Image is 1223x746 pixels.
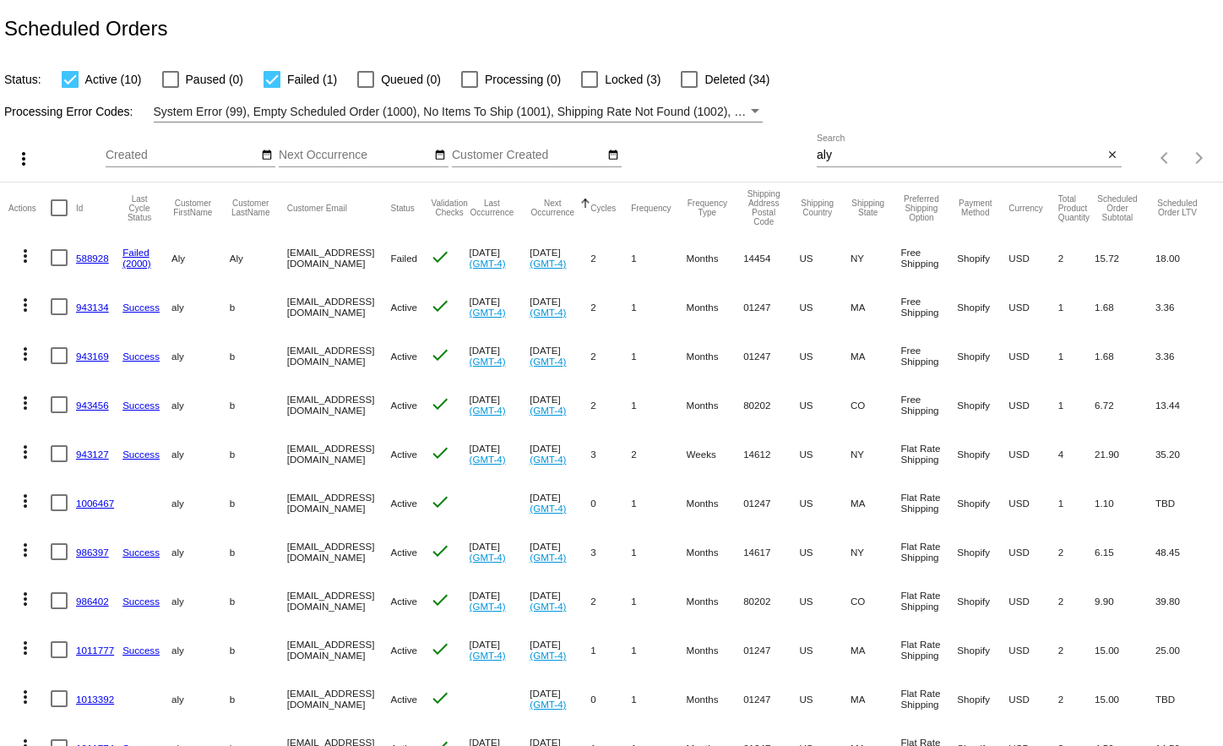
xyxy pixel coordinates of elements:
mat-cell: 48.45 [1155,527,1215,576]
span: Active [390,645,417,656]
mat-cell: 15.72 [1095,233,1155,282]
mat-cell: 01247 [743,282,799,331]
mat-cell: aly [171,576,230,625]
a: Success [122,449,160,460]
mat-cell: 1 [631,674,686,723]
mat-cell: [DATE] [530,674,590,723]
mat-cell: [DATE] [530,282,590,331]
span: Active [390,498,417,509]
a: (GMT-4) [470,307,506,318]
mat-icon: date_range [434,149,446,162]
mat-cell: aly [171,674,230,723]
mat-icon: more_vert [15,393,35,413]
button: Change sorting for LastOccurrenceUtc [470,199,515,217]
mat-cell: 14454 [743,233,799,282]
mat-cell: 0 [590,674,631,723]
button: Change sorting for Cycles [590,203,616,213]
mat-cell: Shopify [957,478,1008,527]
button: Change sorting for PreferredShippingOption [900,194,942,222]
mat-cell: 2 [590,331,631,380]
mat-cell: USD [1008,331,1058,380]
mat-cell: b [230,674,287,723]
mat-cell: Shopify [957,429,1008,478]
span: Active [390,351,417,362]
mat-cell: [EMAIL_ADDRESS][DOMAIN_NAME] [287,576,391,625]
a: 986397 [76,547,109,558]
mat-cell: Free Shipping [900,380,957,429]
mat-cell: [DATE] [530,527,590,576]
mat-cell: 1 [631,478,686,527]
a: (GMT-4) [470,454,506,465]
mat-cell: [EMAIL_ADDRESS][DOMAIN_NAME] [287,478,391,527]
span: Active [390,596,417,607]
mat-cell: [DATE] [530,625,590,674]
mat-cell: [EMAIL_ADDRESS][DOMAIN_NAME] [287,429,391,478]
mat-cell: 1 [631,331,686,380]
button: Change sorting for ShippingPostcode [743,189,784,226]
mat-icon: check [430,541,450,561]
a: (GMT-4) [530,699,566,710]
button: Next page [1182,141,1216,175]
mat-cell: US [799,282,851,331]
mat-header-cell: Total Product Quantity [1058,182,1095,233]
a: Success [122,645,160,656]
span: Processing Error Codes: [4,105,133,118]
mat-cell: Months [687,478,744,527]
mat-cell: US [799,674,851,723]
mat-icon: more_vert [15,540,35,560]
mat-cell: NY [851,429,900,478]
mat-cell: 01247 [743,331,799,380]
mat-cell: Flat Rate Shipping [900,429,957,478]
mat-cell: USD [1008,233,1058,282]
mat-cell: Flat Rate Shipping [900,527,957,576]
mat-cell: USD [1008,429,1058,478]
a: 943134 [76,302,109,313]
mat-icon: more_vert [15,589,35,609]
mat-cell: [DATE] [530,478,590,527]
mat-cell: 1.68 [1095,282,1155,331]
mat-cell: [EMAIL_ADDRESS][DOMAIN_NAME] [287,331,391,380]
mat-icon: close [1106,149,1118,162]
mat-cell: aly [171,380,230,429]
mat-cell: 18.00 [1155,233,1215,282]
a: (GMT-4) [530,650,566,661]
mat-cell: Free Shipping [900,282,957,331]
mat-cell: Flat Rate Shipping [900,625,957,674]
mat-cell: [EMAIL_ADDRESS][DOMAIN_NAME] [287,625,391,674]
button: Previous page [1149,141,1182,175]
span: Active [390,547,417,558]
mat-cell: TBD [1155,478,1215,527]
a: (GMT-4) [530,601,566,612]
a: 1011777 [76,645,114,656]
mat-cell: aly [171,625,230,674]
a: (GMT-4) [530,454,566,465]
mat-cell: aly [171,527,230,576]
mat-cell: USD [1008,674,1058,723]
mat-cell: US [799,331,851,380]
mat-cell: 2 [631,429,686,478]
mat-icon: check [430,639,450,659]
mat-cell: 1 [1058,331,1095,380]
mat-cell: USD [1008,282,1058,331]
mat-cell: MA [851,331,900,380]
a: (GMT-4) [470,552,506,563]
button: Change sorting for ShippingCountry [799,199,835,217]
mat-header-cell: Validation Checks [430,182,470,233]
a: 1013392 [76,694,114,705]
mat-cell: USD [1008,576,1058,625]
mat-cell: USD [1008,625,1058,674]
mat-cell: b [230,380,287,429]
mat-cell: [DATE] [470,380,530,429]
mat-icon: more_vert [15,295,35,315]
mat-cell: aly [171,331,230,380]
mat-cell: 21.90 [1095,429,1155,478]
a: Success [122,400,160,411]
a: Success [122,547,160,558]
mat-cell: [DATE] [470,331,530,380]
mat-cell: [EMAIL_ADDRESS][DOMAIN_NAME] [287,233,391,282]
span: Active [390,400,417,411]
mat-cell: Months [687,282,744,331]
mat-icon: check [430,492,450,512]
mat-cell: 6.15 [1095,527,1155,576]
mat-cell: 14612 [743,429,799,478]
